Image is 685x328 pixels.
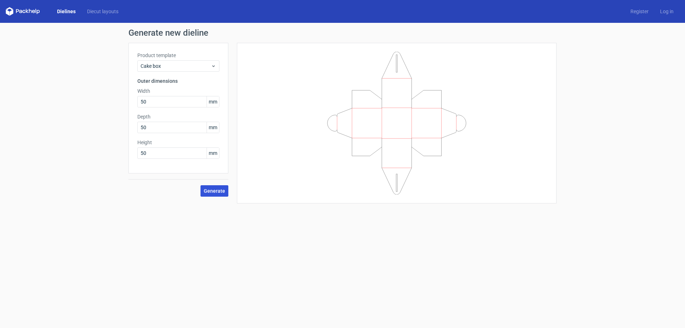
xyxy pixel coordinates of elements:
a: Diecut layouts [81,8,124,15]
span: mm [207,96,219,107]
a: Log in [654,8,679,15]
label: Width [137,87,219,95]
span: Cake box [141,62,211,70]
span: mm [207,122,219,133]
label: Height [137,139,219,146]
label: Product template [137,52,219,59]
h1: Generate new dieline [128,29,557,37]
button: Generate [201,185,228,197]
label: Depth [137,113,219,120]
a: Register [625,8,654,15]
span: mm [207,148,219,158]
h3: Outer dimensions [137,77,219,85]
a: Dielines [51,8,81,15]
span: Generate [204,188,225,193]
